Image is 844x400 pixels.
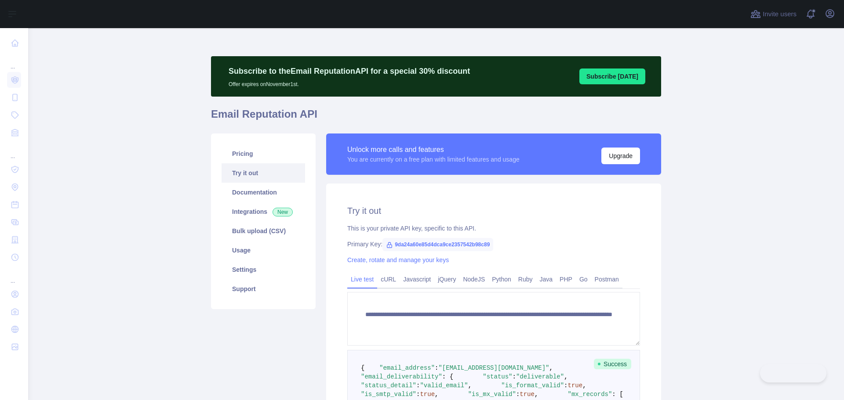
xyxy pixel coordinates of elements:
[347,256,449,263] a: Create, rotate and manage your keys
[229,65,470,77] p: Subscribe to the Email Reputation API for a special 30 % discount
[763,9,797,19] span: Invite users
[536,272,557,286] a: Java
[612,391,623,398] span: : [
[347,205,640,217] h2: Try it out
[273,208,293,216] span: New
[347,224,640,233] div: This is your private API key, specific to this API.
[564,373,568,380] span: ,
[222,241,305,260] a: Usage
[579,68,645,84] button: Subscribe [DATE]
[7,142,21,160] div: ...
[222,163,305,183] a: Try it out
[222,260,305,279] a: Settings
[535,391,538,398] span: ,
[435,364,438,371] span: :
[591,272,622,286] a: Postman
[361,391,416,398] span: "is_smtp_valid"
[568,391,612,398] span: "mx_records"
[416,382,420,389] span: :
[483,373,512,380] span: "status"
[438,364,549,371] span: "[EMAIL_ADDRESS][DOMAIN_NAME]"
[377,272,400,286] a: cURL
[549,364,553,371] span: ,
[420,382,468,389] span: "valid_email"
[347,155,520,164] div: You are currently on a free plan with limited features and usage
[516,391,520,398] span: :
[749,7,798,21] button: Invite users
[222,183,305,202] a: Documentation
[222,221,305,241] a: Bulk upload (CSV)
[222,202,305,221] a: Integrations New
[347,144,520,155] div: Unlock more calls and features
[468,391,516,398] span: "is_mx_valid"
[513,373,516,380] span: :
[760,364,826,382] iframe: Toggle Customer Support
[488,272,515,286] a: Python
[361,364,364,371] span: {
[434,272,459,286] a: jQuery
[361,382,416,389] span: "status_detail"
[515,272,536,286] a: Ruby
[361,373,442,380] span: "email_deliverability"
[556,272,576,286] a: PHP
[222,144,305,163] a: Pricing
[211,107,661,128] h1: Email Reputation API
[7,53,21,70] div: ...
[222,279,305,299] a: Support
[501,382,564,389] span: "is_format_valid"
[564,382,568,389] span: :
[582,382,586,389] span: ,
[347,240,640,249] div: Primary Key:
[459,272,488,286] a: NodeJS
[416,391,420,398] span: :
[520,391,535,398] span: true
[435,391,438,398] span: ,
[601,148,640,164] button: Upgrade
[442,373,453,380] span: : {
[576,272,591,286] a: Go
[7,267,21,285] div: ...
[568,382,583,389] span: true
[347,272,377,286] a: Live test
[516,373,564,380] span: "deliverable"
[400,272,434,286] a: Javascript
[594,359,631,369] span: Success
[468,382,472,389] span: ,
[382,238,493,251] span: 9da24a60e85d4dca9ce2357542b98c89
[379,364,435,371] span: "email_address"
[229,77,470,88] p: Offer expires on November 1st.
[420,391,435,398] span: true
